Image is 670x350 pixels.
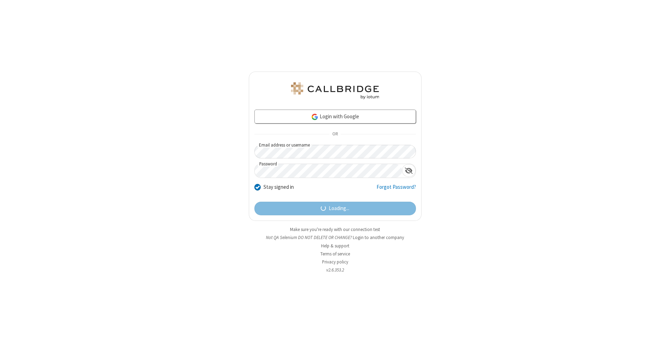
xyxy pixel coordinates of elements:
label: Stay signed in [263,183,294,191]
a: Make sure you're ready with our connection test [290,226,380,232]
div: Show password [402,164,416,177]
a: Privacy policy [322,259,348,265]
li: v2.6.353.2 [249,267,422,273]
a: Terms of service [320,251,350,257]
span: Loading... [329,204,349,213]
a: Login with Google [254,110,416,124]
input: Password [255,164,402,178]
input: Email address or username [254,145,416,158]
img: google-icon.png [311,113,319,121]
iframe: Chat [653,332,665,345]
li: Not QA Selenium DO NOT DELETE OR CHANGE? [249,234,422,241]
span: OR [329,129,341,139]
button: Login to another company [353,234,404,241]
a: Help & support [321,243,349,249]
button: Loading... [254,202,416,216]
a: Forgot Password? [377,183,416,196]
img: QA Selenium DO NOT DELETE OR CHANGE [290,82,380,99]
